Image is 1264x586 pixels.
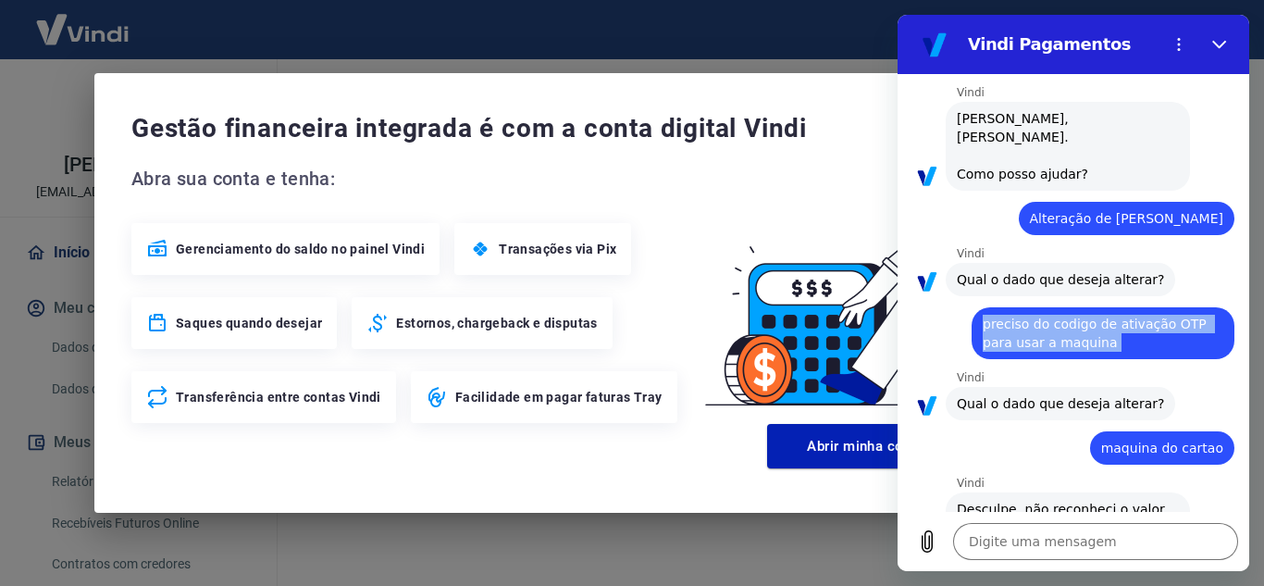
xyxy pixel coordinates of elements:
[683,164,1133,417] img: Good Billing
[898,15,1249,571] iframe: Janela de mensagens
[131,164,683,193] span: Abra sua conta e tenha:
[176,314,322,332] span: Saques quando desejar
[176,388,381,406] span: Transferência entre contas Vindi
[131,110,1094,147] span: Gestão financeira integrada é com a conta digital Vindi
[176,240,425,258] span: Gerenciamento do saldo no painel Vindi
[767,424,1048,468] button: Abrir minha conta digital Vindi
[499,240,616,258] span: Transações via Pix
[396,314,597,332] span: Estornos, chargeback e disputas
[455,388,663,406] span: Facilidade em pagar faturas Tray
